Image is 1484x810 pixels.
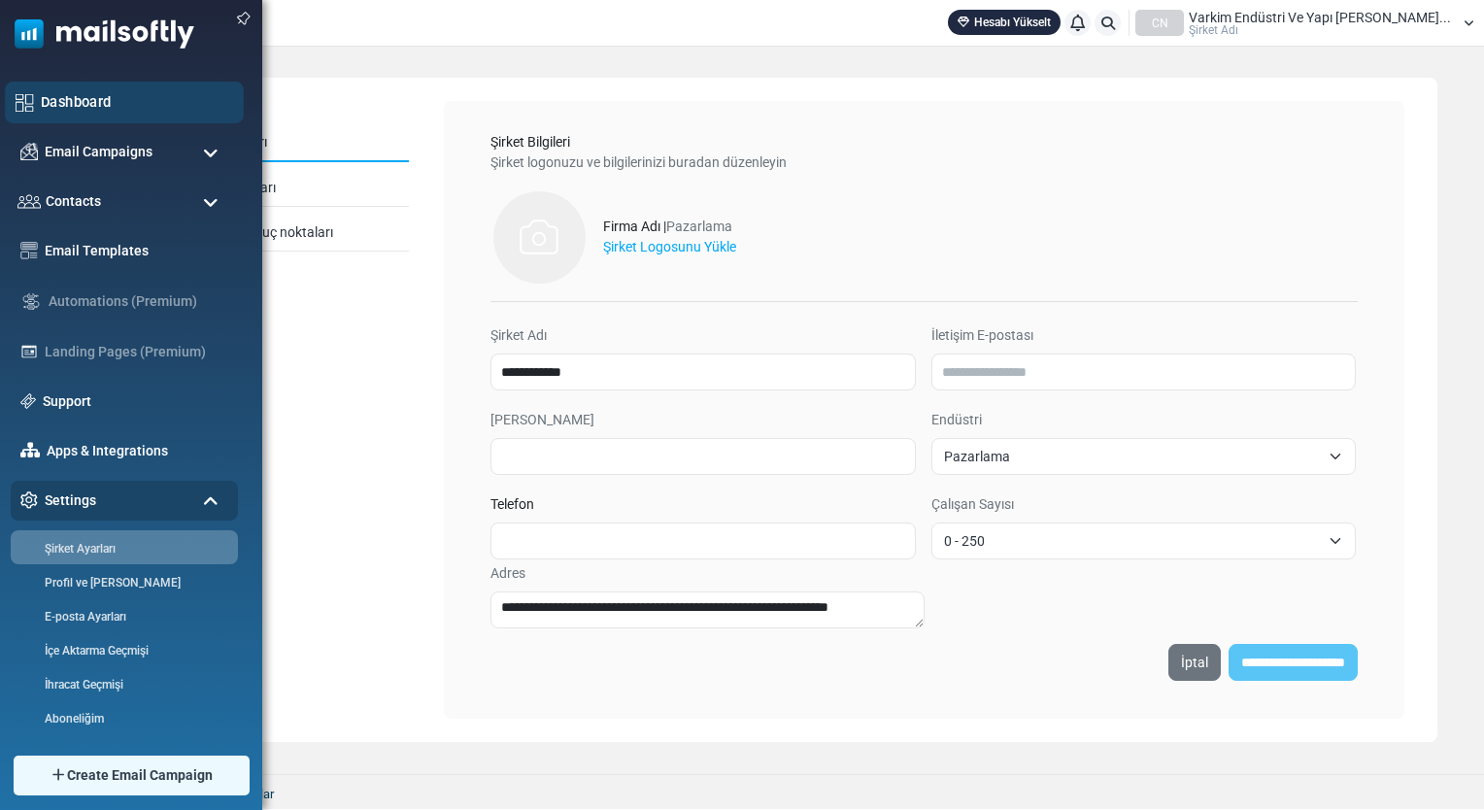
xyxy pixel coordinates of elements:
[1135,10,1474,36] a: CN Varkim Endüstri Ve Yapı [PERSON_NAME]... Şirket Adı
[944,445,1321,468] span: Marketing
[1168,644,1221,681] a: İptal
[20,393,36,409] img: support-icon.svg
[41,91,233,113] a: Dashboard
[168,215,409,252] a: Web kancası uç noktaları
[20,143,38,160] img: campaigns-icon.png
[20,491,38,509] img: settings-icon.svg
[168,124,409,162] a: Şirket Ayarları
[490,410,594,430] label: [PERSON_NAME]
[168,170,409,207] a: API Anahtarları
[603,237,736,257] label: Şirket Logosunu Yükle
[931,494,1014,515] label: Çalışan Sayısı
[11,676,233,693] a: İhracat Geçmişi
[67,765,213,786] span: Create Email Campaign
[45,142,152,162] span: Email Campaigns
[1189,11,1451,24] span: Varkim Endüstri Ve Yapı [PERSON_NAME]...
[1135,10,1184,36] div: CN
[11,642,233,659] a: İçe Aktarma Geçmişi
[45,241,228,261] a: Email Templates
[43,391,228,412] a: Support
[20,242,38,259] img: email-templates-icon.svg
[944,529,1321,553] span: 0 - 250
[1189,24,1238,36] span: Şirket Adı
[666,219,732,234] span: Pazarlama
[20,343,38,360] img: landing_pages.svg
[17,194,41,208] img: contacts-icon.svg
[490,154,787,170] span: Şirket logonuzu ve bilgilerinizi buradan düzenleyin
[11,540,233,557] a: Şirket Ayarları
[490,563,525,584] label: Adres
[974,15,1051,30] font: Hesabı Yükselt
[11,574,233,591] a: Profil ve [PERSON_NAME]
[47,441,228,461] a: Apps & Integrations
[948,10,1061,35] a: Hesabı Yükselt
[46,191,101,212] span: Contacts
[931,523,1357,559] span: 0 - 250
[490,134,570,150] span: Şirket Bilgileri
[490,494,534,515] label: Telefon
[931,325,1033,346] label: İletişim E-postası
[11,710,233,727] a: Aboneliğim
[490,188,588,286] img: firms-empty-photos-icon.svg
[11,608,233,625] a: E-posta Ayarları
[20,290,42,313] img: workflow.svg
[931,410,982,430] label: Endüstri
[603,219,732,234] font: Firma Adı |
[45,490,96,511] span: Settings
[490,325,547,346] label: Şirket Adı
[931,438,1357,475] span: Marketing
[16,93,34,112] img: dashboard-icon.svg
[63,774,1484,809] footer: 2025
